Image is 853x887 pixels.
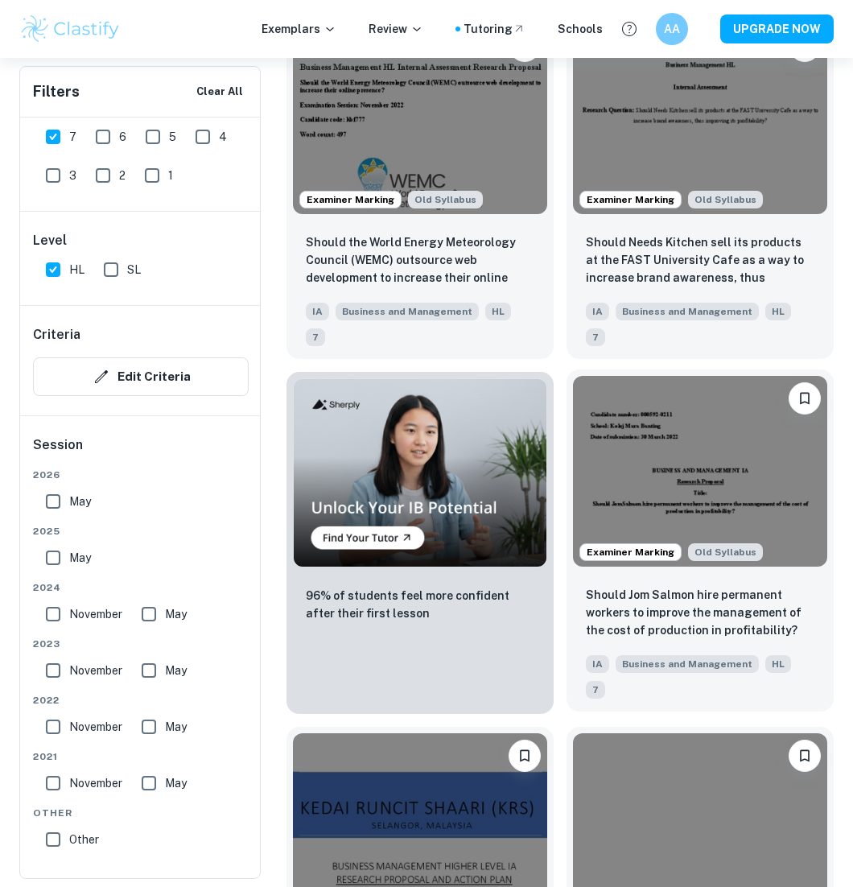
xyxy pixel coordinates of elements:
span: 7 [586,681,605,699]
span: HL [765,655,791,673]
span: Other [33,806,249,820]
a: Tutoring [464,20,525,38]
span: 2 [119,167,126,184]
span: Old Syllabus [408,191,483,208]
a: Thumbnail96% of students feel more confident after their first lesson [286,372,554,714]
h6: Criteria [33,325,80,344]
span: 1 [168,167,173,184]
span: November [69,718,122,736]
span: Business and Management [616,655,759,673]
span: 2025 [33,524,249,538]
button: Bookmark [789,382,821,415]
span: 7 [306,328,325,346]
span: November [69,662,122,679]
span: Business and Management [336,303,479,320]
p: 96% of students feel more confident after their first lesson [306,587,534,622]
span: 5 [169,128,176,146]
div: Starting from the May 2024 session, the Business IA requirements have changed. It's OK to refer t... [408,191,483,208]
span: 2026 [33,468,249,482]
span: 2022 [33,693,249,708]
span: HL [765,303,791,320]
span: IA [586,655,609,673]
a: Examiner MarkingStarting from the May 2024 session, the Business IA requirements have changed. It... [567,372,834,714]
span: May [165,774,187,792]
button: UPGRADE NOW [720,14,834,43]
span: Other [69,831,99,848]
span: 7 [69,128,76,146]
button: Clear All [192,80,247,104]
span: May [69,493,91,510]
span: IA [306,303,329,320]
p: Review [369,20,423,38]
p: Should Jom Salmon hire permanent workers to improve the management of the cost of production in p... [586,586,814,639]
img: Business and Management IA example thumbnail: Should Needs Kitchen sell its products a [573,23,827,214]
span: Business and Management [616,303,759,320]
button: Edit Criteria [33,357,249,396]
button: AA [656,13,688,45]
span: 6 [119,128,126,146]
span: SL [127,261,141,278]
img: Clastify logo [19,13,122,45]
h6: Filters [33,80,80,103]
span: HL [69,261,84,278]
span: May [165,662,187,679]
p: Exemplars [262,20,336,38]
img: Business and Management IA example thumbnail: Should the World Energy Meteorology Coun [293,23,547,214]
button: Help and Feedback [616,15,643,43]
div: Starting from the May 2024 session, the Business IA requirements have changed. It's OK to refer t... [688,543,763,561]
span: 2021 [33,749,249,764]
p: Should the World Energy Meteorology Council (WEMC) outsource web development to increase their on... [306,233,534,288]
span: 2023 [33,637,249,651]
h6: Session [33,435,249,468]
span: May [69,549,91,567]
h6: AA [663,20,682,38]
div: Starting from the May 2024 session, the Business IA requirements have changed. It's OK to refer t... [688,191,763,208]
h6: Level [33,231,249,250]
button: Bookmark [509,740,541,772]
a: Examiner MarkingStarting from the May 2024 session, the Business IA requirements have changed. It... [567,17,834,359]
span: HL [485,303,511,320]
span: Old Syllabus [688,543,763,561]
span: 4 [219,128,227,146]
span: May [165,718,187,736]
span: May [165,605,187,623]
span: 3 [69,167,76,184]
span: IA [586,303,609,320]
a: Examiner MarkingStarting from the May 2024 session, the Business IA requirements have changed. It... [286,17,554,359]
span: Examiner Marking [300,192,401,207]
button: Bookmark [789,740,821,772]
span: November [69,774,122,792]
span: 2024 [33,580,249,595]
span: 7 [586,328,605,346]
span: November [69,605,122,623]
span: Examiner Marking [580,192,681,207]
img: Business and Management IA example thumbnail: Should Jom Salmon hire permanent workers [573,376,827,567]
span: Examiner Marking [580,545,681,559]
a: Schools [558,20,603,38]
img: Thumbnail [293,378,547,567]
span: Old Syllabus [688,191,763,208]
p: Should Needs Kitchen sell its products at the FAST University Cafe as a way to increase brand awa... [586,233,814,288]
